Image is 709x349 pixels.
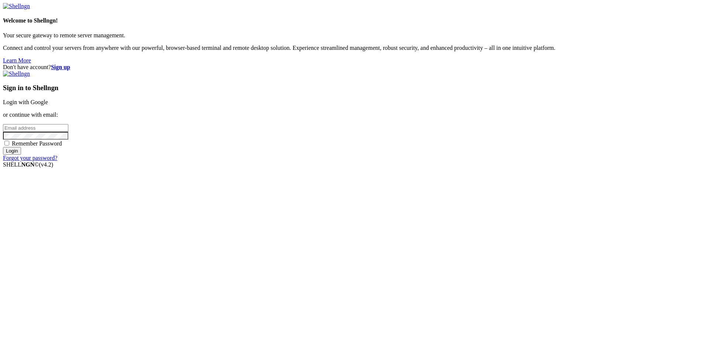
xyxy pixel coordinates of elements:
h4: Welcome to Shellngn! [3,17,706,24]
a: Sign up [51,64,70,70]
input: Email address [3,124,68,132]
h3: Sign in to Shellngn [3,84,706,92]
input: Remember Password [4,141,9,146]
img: Shellngn [3,3,30,10]
span: SHELL © [3,161,53,168]
a: Forgot your password? [3,155,57,161]
span: Remember Password [12,140,62,147]
div: Don't have account? [3,64,706,71]
a: Learn More [3,57,31,64]
p: Connect and control your servers from anywhere with our powerful, browser-based terminal and remo... [3,45,706,51]
span: 4.2.0 [39,161,54,168]
b: NGN [21,161,35,168]
p: Your secure gateway to remote server management. [3,32,706,39]
input: Login [3,147,21,155]
img: Shellngn [3,71,30,77]
a: Login with Google [3,99,48,105]
p: or continue with email: [3,112,706,118]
